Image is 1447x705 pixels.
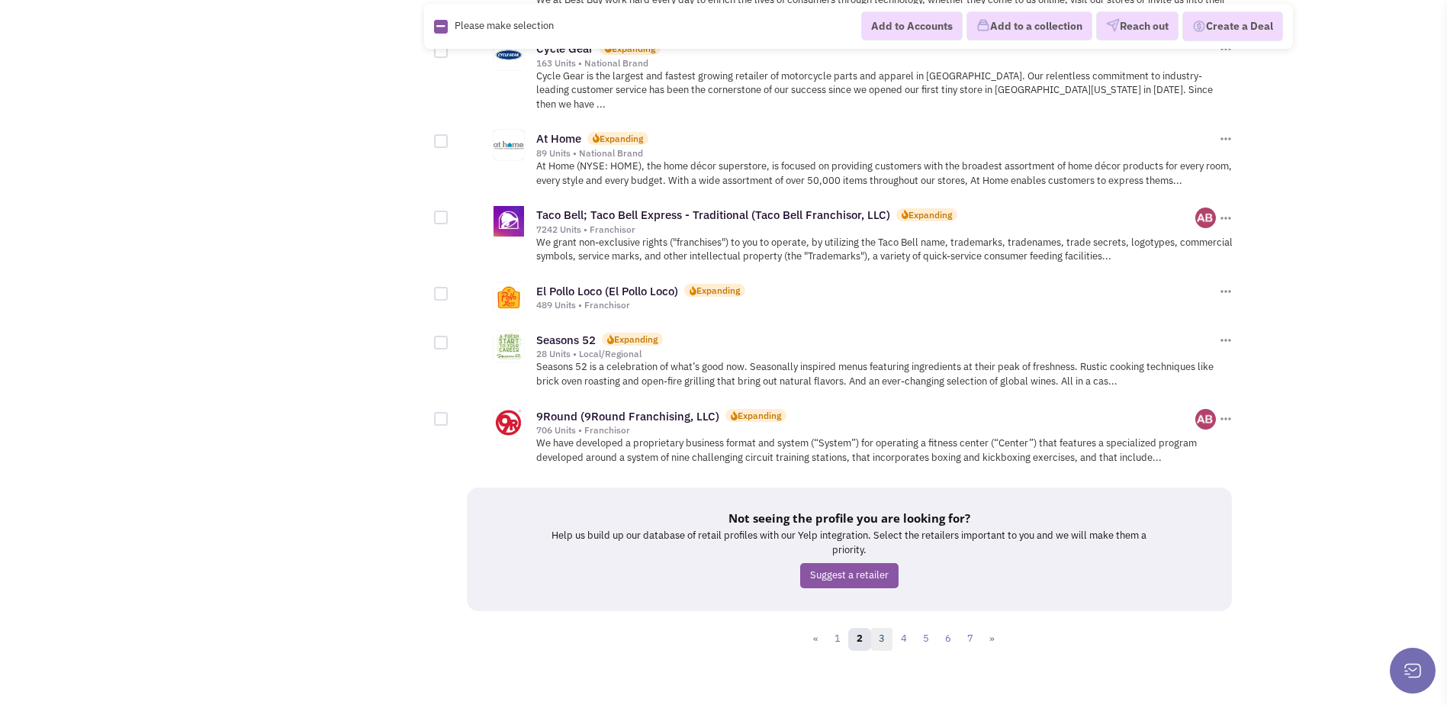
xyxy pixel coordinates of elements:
a: 4 [892,628,915,651]
p: Seasons 52 is a celebration of what’s good now. Seasonally inspired menus featuring ingredients a... [536,360,1234,388]
a: Suggest a retailer [800,563,899,588]
img: Rectangle.png [434,20,448,34]
span: Please make selection [455,19,554,32]
div: Expanding [696,284,740,297]
a: 5 [915,628,937,651]
div: 706 Units • Franchisor [536,424,1196,436]
a: 1 [826,628,849,651]
h5: Not seeing the profile you are looking for? [543,510,1156,526]
button: Add to a collection [966,12,1092,41]
a: Taco Bell; Taco Bell Express - Traditional (Taco Bell Franchisor, LLC) [536,208,890,222]
a: 2 [848,628,871,651]
div: 7242 Units • Franchisor [536,224,1196,236]
p: We have developed a proprietary business format and system (“System”) for operating a fitness cen... [536,436,1234,465]
a: Seasons 52 [536,333,596,347]
p: Help us build up our database of retail profiles with our Yelp integration. Select the retailers ... [543,529,1156,557]
a: At Home [536,131,581,146]
div: 163 Units • National Brand [536,57,1217,69]
a: 6 [937,628,960,651]
div: Expanding [738,409,781,422]
div: Expanding [600,132,643,145]
img: VectorPaper_Plane.png [1106,19,1120,33]
div: 89 Units • National Brand [536,147,1217,159]
p: At Home (NYSE: HOME), the home décor superstore, is focused on providing customers with the broad... [536,159,1234,188]
a: El Pollo Loco (El Pollo Loco) [536,284,678,298]
a: » [981,628,1003,651]
div: Expanding [614,333,658,346]
button: Create a Deal [1182,11,1283,42]
div: Expanding [908,208,952,221]
img: iMkZg-XKaEGkwuPY-rrUfg.png [1195,409,1216,430]
button: Add to Accounts [861,11,963,40]
a: 3 [870,628,893,651]
a: « [805,628,827,651]
p: Cycle Gear is the largest and fastest growing retailer of motorcycle parts and apparel in [GEOGRA... [536,69,1234,112]
div: 489 Units • Franchisor [536,299,1217,311]
img: Deal-Dollar.png [1192,18,1206,35]
button: Reach out [1096,12,1179,41]
img: iMkZg-XKaEGkwuPY-rrUfg.png [1195,208,1216,228]
img: icon-collection-lavender.png [976,19,990,33]
a: 9Round (9Round Franchising, LLC) [536,409,719,423]
p: We grant non-exclusive rights ("franchises") to you to operate, by utilizing the Taco Bell name, ... [536,236,1234,264]
a: 7 [959,628,982,651]
div: 28 Units • Local/Regional [536,348,1217,360]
